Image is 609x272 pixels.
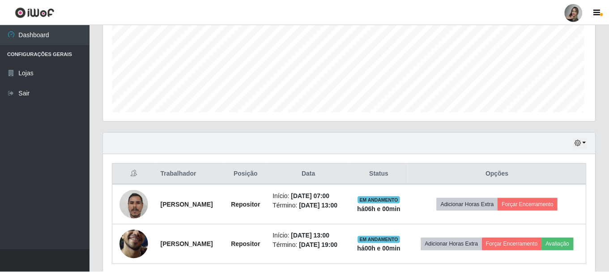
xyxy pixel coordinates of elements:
[300,202,339,209] time: [DATE] 13:00
[225,164,268,185] th: Posição
[358,205,402,212] strong: há 06 h e 00 min
[359,196,401,203] span: EM ANDAMENTO
[351,164,409,185] th: Status
[232,201,261,208] strong: Repositor
[15,7,55,18] img: CoreUI Logo
[300,242,339,249] time: [DATE] 19:00
[232,241,261,248] strong: Repositor
[422,238,484,250] button: Adicionar Horas Extra
[161,241,213,248] strong: [PERSON_NAME]
[156,164,225,185] th: Trabalhador
[292,232,331,239] time: [DATE] 13:00
[544,238,575,250] button: Avaliação
[273,201,345,210] li: Término:
[358,245,402,252] strong: há 00 h e 00 min
[161,201,213,208] strong: [PERSON_NAME]
[499,198,559,211] button: Forçar Encerramento
[292,192,331,199] time: [DATE] 07:00
[273,241,345,250] li: Término:
[484,238,544,250] button: Forçar Encerramento
[359,236,401,243] span: EM ANDAMENTO
[273,231,345,241] li: Início:
[268,164,350,185] th: Data
[120,185,149,223] img: 1754513784799.jpeg
[438,198,499,211] button: Adicionar Horas Extra
[273,191,345,201] li: Início:
[409,164,588,185] th: Opções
